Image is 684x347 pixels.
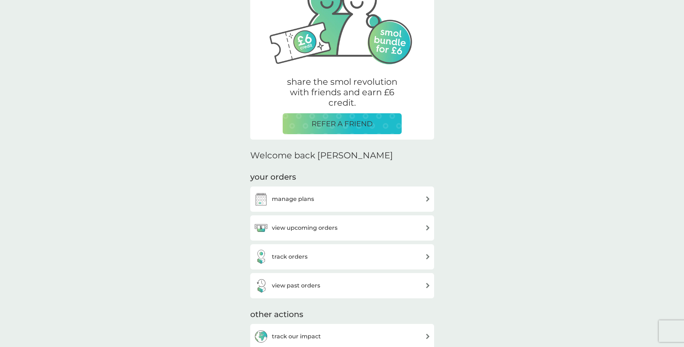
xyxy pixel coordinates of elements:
img: arrow right [425,283,431,288]
h3: track orders [272,252,308,262]
h3: view upcoming orders [272,223,337,233]
p: share the smol revolution with friends and earn £6 credit. [283,77,402,108]
h3: your orders [250,172,296,183]
img: arrow right [425,196,431,202]
h3: view past orders [272,281,320,290]
img: arrow right [425,334,431,339]
h3: track our impact [272,332,321,341]
h3: manage plans [272,194,314,204]
button: REFER A FRIEND [283,113,402,134]
img: arrow right [425,225,431,230]
h2: Welcome back [PERSON_NAME] [250,150,393,161]
p: REFER A FRIEND [312,118,373,129]
h3: other actions [250,309,303,320]
img: arrow right [425,254,431,259]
